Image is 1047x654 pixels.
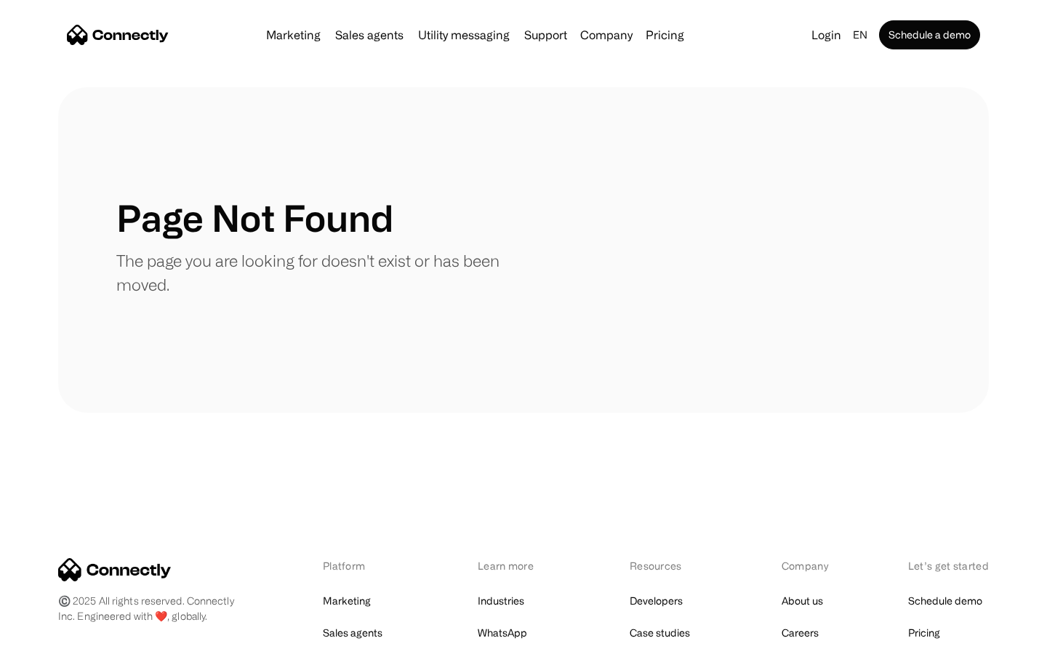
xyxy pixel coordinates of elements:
[806,25,847,45] a: Login
[29,629,87,649] ul: Language list
[323,558,402,573] div: Platform
[630,591,683,611] a: Developers
[782,591,823,611] a: About us
[630,623,690,643] a: Case studies
[478,591,524,611] a: Industries
[853,25,867,45] div: en
[323,591,371,611] a: Marketing
[116,196,393,240] h1: Page Not Found
[630,558,706,573] div: Resources
[879,20,980,49] a: Schedule a demo
[782,623,819,643] a: Careers
[908,591,982,611] a: Schedule demo
[412,29,516,41] a: Utility messaging
[260,29,326,41] a: Marketing
[580,25,633,45] div: Company
[518,29,573,41] a: Support
[640,29,690,41] a: Pricing
[15,627,87,649] aside: Language selected: English
[329,29,409,41] a: Sales agents
[908,623,940,643] a: Pricing
[323,623,382,643] a: Sales agents
[908,558,989,573] div: Let’s get started
[782,558,833,573] div: Company
[478,558,554,573] div: Learn more
[478,623,527,643] a: WhatsApp
[116,249,523,296] p: The page you are looking for doesn't exist or has been moved.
